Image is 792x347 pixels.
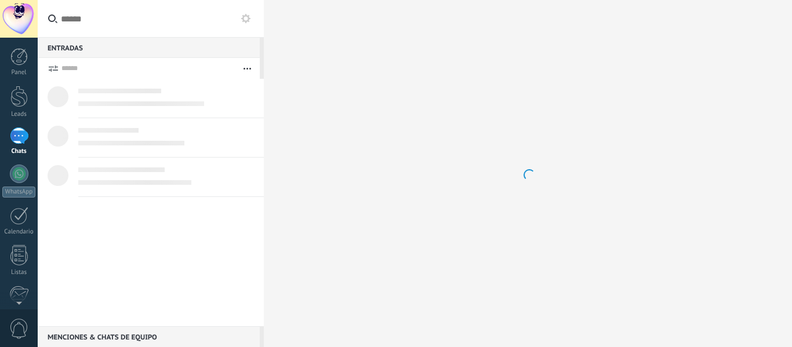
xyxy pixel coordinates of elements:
[38,37,260,58] div: Entradas
[2,111,36,118] div: Leads
[2,228,36,236] div: Calendario
[235,58,260,79] button: Más
[2,269,36,276] div: Listas
[2,187,35,198] div: WhatsApp
[2,148,36,155] div: Chats
[38,326,260,347] div: Menciones & Chats de equipo
[2,69,36,76] div: Panel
